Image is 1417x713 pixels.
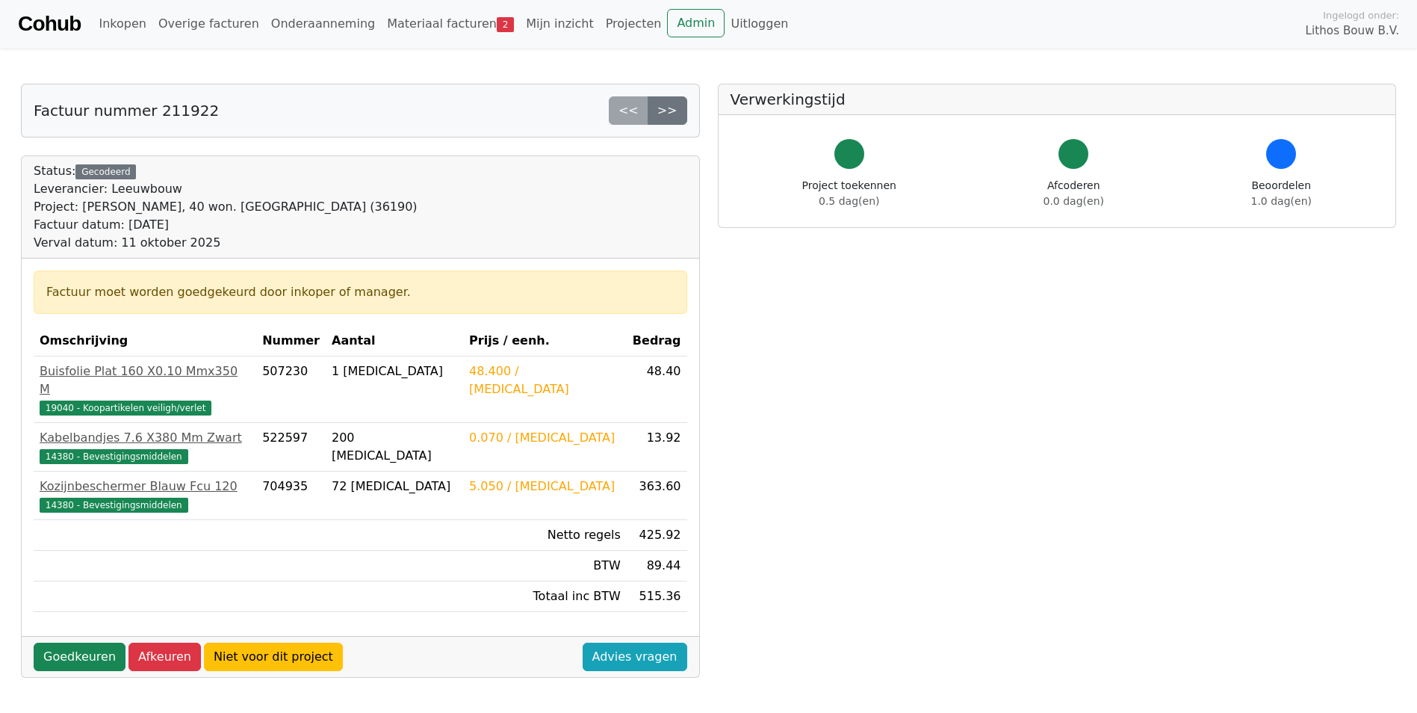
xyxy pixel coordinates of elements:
span: Lithos Bouw B.V. [1306,22,1399,40]
th: Bedrag [627,326,687,356]
span: 1.0 dag(en) [1251,195,1312,207]
a: Projecten [600,9,668,39]
div: Factuur moet worden goedgekeurd door inkoper of manager. [46,283,675,301]
td: 425.92 [627,520,687,551]
div: Kabelbandjes 7.6 X380 Mm Zwart [40,429,250,447]
td: 507230 [256,356,326,423]
a: Materiaal facturen2 [381,9,520,39]
td: 89.44 [627,551,687,581]
a: Buisfolie Plat 160 X0.10 Mmx350 M19040 - Koopartikelen veiligh/verlet [40,362,250,416]
td: BTW [463,551,627,581]
a: Uitloggen [725,9,794,39]
div: Project toekennen [802,178,896,209]
td: 363.60 [627,472,687,520]
a: Admin [667,9,725,37]
span: 0.0 dag(en) [1044,195,1104,207]
span: Ingelogd onder: [1323,8,1399,22]
a: Mijn inzicht [520,9,600,39]
a: Inkopen [93,9,152,39]
div: Leverancier: Leeuwbouw [34,180,418,198]
div: Project: [PERSON_NAME], 40 won. [GEOGRAPHIC_DATA] (36190) [34,198,418,216]
a: Kabelbandjes 7.6 X380 Mm Zwart14380 - Bevestigingsmiddelen [40,429,250,465]
div: Buisfolie Plat 160 X0.10 Mmx350 M [40,362,250,398]
div: 1 [MEDICAL_DATA] [332,362,457,380]
div: Verval datum: 11 oktober 2025 [34,234,418,252]
td: 522597 [256,423,326,472]
th: Aantal [326,326,463,356]
span: 14380 - Bevestigingsmiddelen [40,498,188,513]
th: Omschrijving [34,326,256,356]
div: 200 [MEDICAL_DATA] [332,429,457,465]
div: 72 [MEDICAL_DATA] [332,478,457,496]
div: Afcoderen [1044,178,1104,209]
th: Nummer [256,326,326,356]
td: 13.92 [627,423,687,472]
td: 704935 [256,472,326,520]
span: 14380 - Bevestigingsmiddelen [40,449,188,464]
td: Netto regels [463,520,627,551]
div: Status: [34,162,418,252]
div: 5.050 / [MEDICAL_DATA] [469,478,621,496]
a: Cohub [18,6,81,42]
div: Gecodeerd [75,164,136,179]
h5: Factuur nummer 211922 [34,102,219,120]
th: Prijs / eenh. [463,326,627,356]
div: Kozijnbeschermer Blauw Fcu 120 [40,478,250,496]
a: Kozijnbeschermer Blauw Fcu 12014380 - Bevestigingsmiddelen [40,478,250,513]
h5: Verwerkingstijd [731,90,1384,108]
a: Goedkeuren [34,643,125,671]
td: 515.36 [627,581,687,612]
span: 19040 - Koopartikelen veiligh/verlet [40,401,211,416]
div: 0.070 / [MEDICAL_DATA] [469,429,621,447]
td: Totaal inc BTW [463,581,627,612]
a: >> [648,96,687,125]
div: 48.400 / [MEDICAL_DATA] [469,362,621,398]
a: Advies vragen [583,643,687,671]
span: 0.5 dag(en) [819,195,879,207]
a: Niet voor dit project [204,643,343,671]
div: Factuur datum: [DATE] [34,216,418,234]
span: 2 [497,17,514,32]
a: Overige facturen [152,9,265,39]
a: Afkeuren [128,643,201,671]
a: Onderaanneming [265,9,381,39]
td: 48.40 [627,356,687,423]
div: Beoordelen [1251,178,1312,209]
